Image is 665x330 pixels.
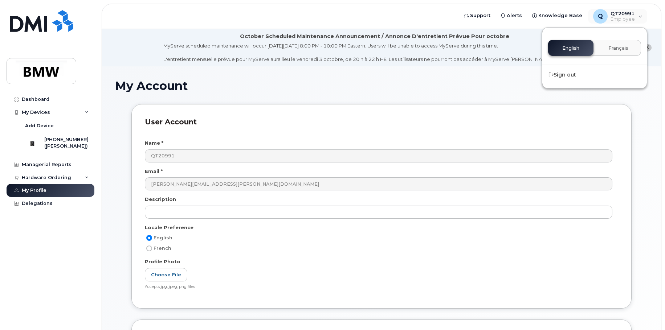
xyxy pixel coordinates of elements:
[154,235,172,240] span: English
[145,196,176,203] label: Description
[145,117,618,133] h3: User Account
[145,258,180,265] label: Profile Photo
[154,246,171,251] span: French
[145,140,163,147] label: Name *
[608,45,628,51] span: Français
[240,33,509,40] div: October Scheduled Maintenance Announcement / Annonce D'entretient Prévue Pour octobre
[163,42,586,63] div: MyServe scheduled maintenance will occur [DATE][DATE] 8:00 PM - 10:00 PM Eastern. Users will be u...
[146,235,152,241] input: English
[633,298,660,325] iframe: Messenger Launcher
[145,268,187,281] label: Choose File
[145,284,612,290] div: Accepts jpg, jpeg, png files
[115,79,648,92] h1: My Account
[145,224,193,231] label: Locale Preference
[146,246,152,251] input: French
[145,168,163,175] label: Email *
[542,68,647,82] div: Sign out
